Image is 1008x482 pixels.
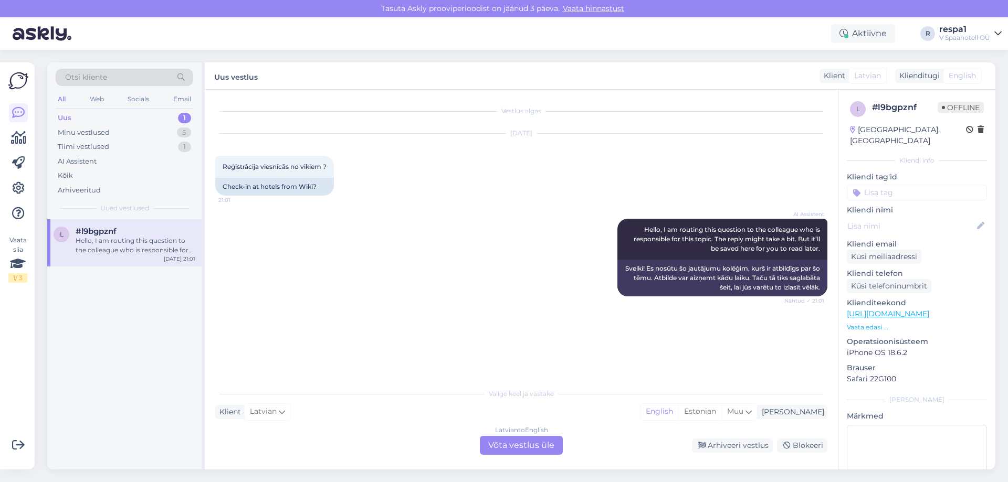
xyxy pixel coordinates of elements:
[215,178,334,196] div: Check-in at hotels from Wiki?
[76,227,117,236] span: #l9bgpznf
[58,127,110,138] div: Minu vestlused
[692,438,773,453] div: Arhiveeri vestlus
[215,406,241,417] div: Klient
[58,185,101,196] div: Arhiveeritud
[495,425,548,435] div: Latvian to English
[218,196,258,204] span: 21:01
[60,230,64,238] span: l
[854,70,881,81] span: Latvian
[847,250,921,264] div: Küsi meiliaadressi
[784,297,824,305] span: Nähtud ✓ 21:01
[560,4,627,13] a: Vaata hinnastust
[76,236,195,255] div: Hello, I am routing this question to the colleague who is responsible for this topic. The reply m...
[949,70,976,81] span: English
[847,156,987,165] div: Kliendi info
[215,106,827,116] div: Vestlus algas
[223,163,327,170] span: Reģistrācija viesnīcās no vikiem ?
[164,255,195,263] div: [DATE] 21:01
[872,101,938,114] div: # l9bgpznf
[847,395,987,404] div: [PERSON_NAME]
[895,70,940,81] div: Klienditugi
[847,411,987,422] p: Märkmed
[8,273,27,283] div: 1 / 3
[847,297,987,308] p: Klienditeekond
[56,92,68,106] div: All
[58,142,109,152] div: Tiimi vestlused
[785,210,824,218] span: AI Assistent
[178,113,191,123] div: 1
[100,203,149,213] span: Uued vestlused
[847,347,987,358] p: iPhone OS 18.6.2
[88,92,106,106] div: Web
[678,404,721,420] div: Estonian
[8,71,28,91] img: Askly Logo
[640,404,678,420] div: English
[58,170,73,181] div: Kõik
[847,309,929,318] a: [URL][DOMAIN_NAME]
[847,373,987,384] p: Safari 22G100
[58,156,97,167] div: AI Assistent
[939,34,990,42] div: V Spaahotell OÜ
[214,69,258,83] label: Uus vestlus
[847,220,975,232] input: Lisa nimi
[8,235,27,283] div: Vaata siia
[617,260,827,296] div: Sveiki! Es nosūtu šo jautājumu kolēģim, kurš ir atbildīgs par šo tēmu. Atbilde var aizņemt kādu l...
[125,92,151,106] div: Socials
[847,268,987,279] p: Kliendi telefon
[58,113,71,123] div: Uus
[939,25,990,34] div: respa1
[215,128,827,138] div: [DATE]
[480,436,563,455] div: Võta vestlus üle
[847,323,987,332] p: Vaata edasi ...
[850,124,966,146] div: [GEOGRAPHIC_DATA], [GEOGRAPHIC_DATA]
[920,26,935,41] div: R
[758,406,824,417] div: [PERSON_NAME]
[634,226,822,252] span: Hello, I am routing this question to the colleague who is responsible for this topic. The reply m...
[938,102,984,113] span: Offline
[856,105,860,113] span: l
[250,406,277,417] span: Latvian
[831,24,895,43] div: Aktiivne
[847,205,987,216] p: Kliendi nimi
[847,336,987,347] p: Operatsioonisüsteem
[777,438,827,453] div: Blokeeri
[820,70,845,81] div: Klient
[847,362,987,373] p: Brauser
[939,25,1002,42] a: respa1V Spaahotell OÜ
[847,239,987,250] p: Kliendi email
[65,72,107,83] span: Otsi kliente
[177,127,191,138] div: 5
[727,406,743,416] span: Muu
[215,389,827,399] div: Valige keel ja vastake
[847,172,987,183] p: Kliendi tag'id
[171,92,193,106] div: Email
[178,142,191,152] div: 1
[847,279,931,293] div: Küsi telefoninumbrit
[847,185,987,200] input: Lisa tag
